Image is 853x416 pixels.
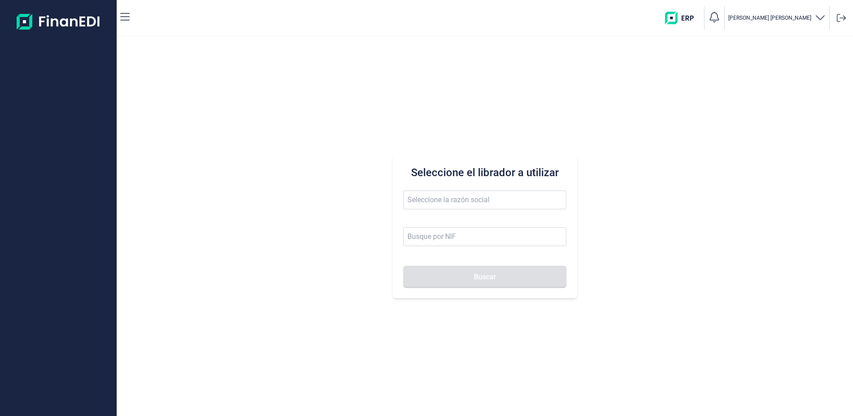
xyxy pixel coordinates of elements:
[403,227,566,246] input: Busque por NIF
[665,12,700,24] img: erp
[403,165,566,180] h3: Seleccione el librador a utilizar
[728,14,811,22] p: [PERSON_NAME] [PERSON_NAME]
[728,12,826,25] button: [PERSON_NAME] [PERSON_NAME]
[474,273,496,280] span: Buscar
[403,191,566,209] input: Seleccione la razón social
[17,7,101,36] img: Logo de aplicación
[403,266,566,287] button: Buscar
